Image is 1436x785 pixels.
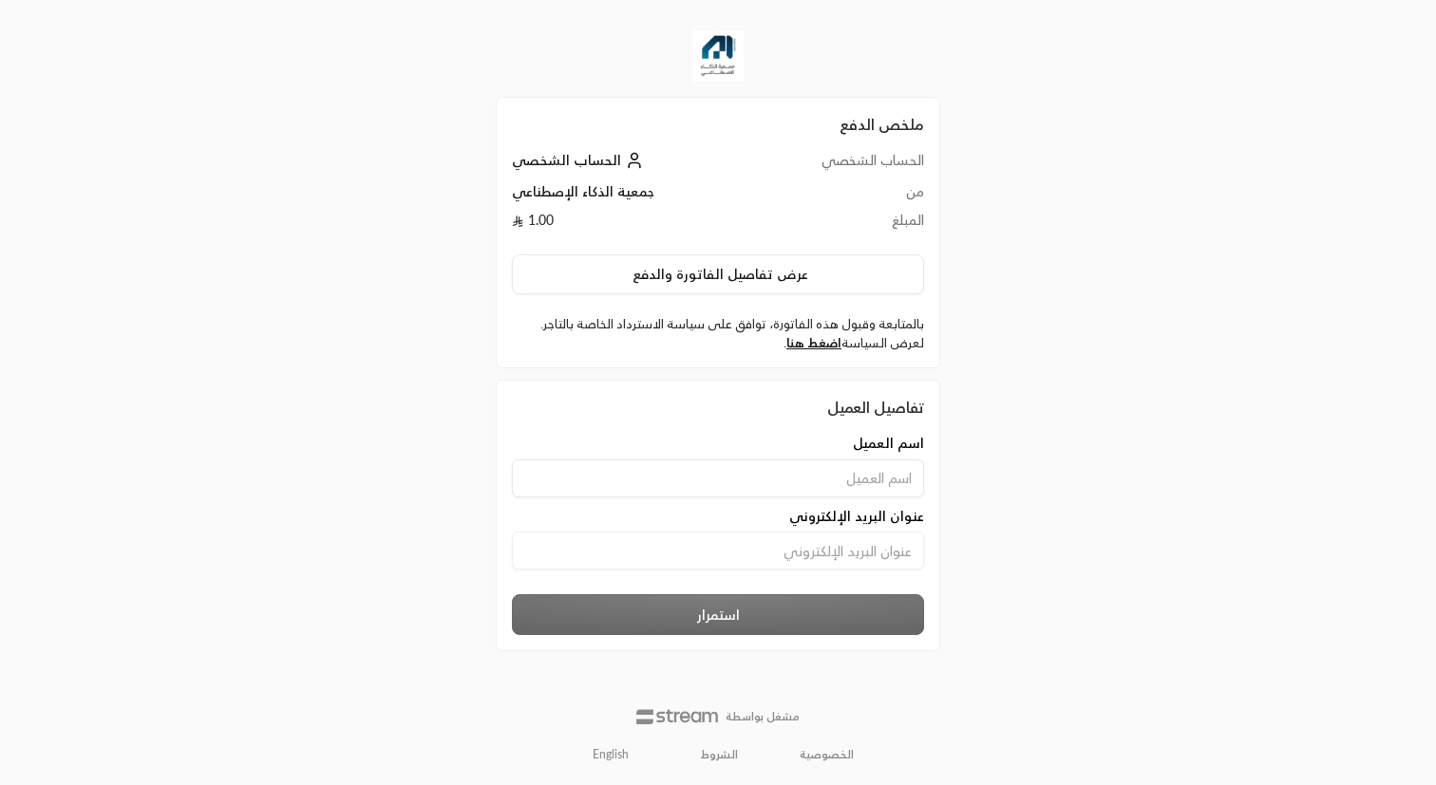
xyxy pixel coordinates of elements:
div: تفاصيل العميل [512,396,924,419]
img: Company Logo [692,30,744,82]
a: اضغط هنا [786,335,841,350]
span: الحساب الشخصي [512,152,621,168]
td: جمعية الذكاء الإصطناعي [512,182,751,211]
span: اسم العميل [853,434,924,453]
a: الحساب الشخصي [512,152,648,168]
a: الشروط [701,747,738,762]
a: الخصوصية [800,747,854,762]
button: عرض تفاصيل الفاتورة والدفع [512,254,924,294]
td: الحساب الشخصي [751,151,924,182]
input: عنوان البريد الإلكتروني [512,532,924,570]
p: مشغل بواسطة [726,709,800,724]
label: بالمتابعة وقبول هذه الفاتورة، توافق على سياسة الاسترداد الخاصة بالتاجر. لعرض السياسة . [512,315,924,352]
a: English [582,739,639,770]
td: المبلغ [751,211,924,239]
td: 1.00 [512,211,751,239]
td: من [751,182,924,211]
input: اسم العميل [512,459,924,497]
span: عنوان البريد الإلكتروني [789,507,924,526]
h2: ملخص الدفع [512,113,924,136]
